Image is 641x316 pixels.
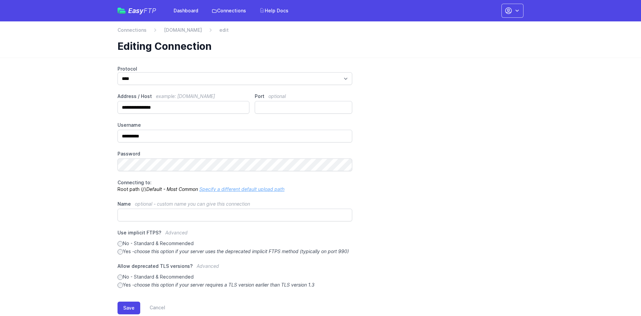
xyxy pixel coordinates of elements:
span: example: [DOMAIN_NAME] [156,93,215,99]
span: Connecting to: [118,180,152,185]
span: Advanced [165,230,188,235]
label: Password [118,150,352,157]
input: Yes -choose this option if your server requires a TLS version earlier than TLS version 1.3 [118,283,123,288]
input: Yes -choose this option if your server uses the deprecated implicit FTPS method (typically on por... [118,249,123,254]
p: Root path (/) [118,179,352,193]
span: edit [219,27,229,33]
label: No - Standard & Recommended [118,274,352,280]
label: Yes - [118,248,352,255]
button: Save [118,302,140,314]
label: Yes - [118,282,352,288]
i: Default - Most Common [146,186,198,192]
a: Connections [208,5,250,17]
h1: Editing Connection [118,40,518,52]
span: FTP [144,7,156,15]
i: choose this option if your server requires a TLS version earlier than TLS version 1.3 [134,282,314,288]
label: Use implicit FTPS? [118,229,352,240]
a: Dashboard [170,5,202,17]
label: Port [255,93,352,100]
span: optional - custom name you can give this connection [135,201,250,207]
a: Specify a different default upload path [199,186,284,192]
a: Help Docs [255,5,292,17]
span: optional [268,93,286,99]
label: Allow deprecated TLS versions? [118,263,352,274]
a: [DOMAIN_NAME] [164,27,202,33]
label: Protocol [118,66,352,72]
nav: Breadcrumb [118,27,523,37]
label: Name [118,201,352,207]
i: choose this option if your server uses the deprecated implicit FTPS method (typically on port 990) [134,248,349,254]
a: Cancel [140,302,165,314]
label: No - Standard & Recommended [118,240,352,247]
span: Easy [128,7,156,14]
span: Advanced [197,263,219,269]
input: No - Standard & Recommended [118,241,123,246]
img: easyftp_logo.png [118,8,126,14]
label: Username [118,122,352,128]
input: No - Standard & Recommended [118,275,123,280]
a: EasyFTP [118,7,156,14]
a: Connections [118,27,147,33]
label: Address / Host [118,93,249,100]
